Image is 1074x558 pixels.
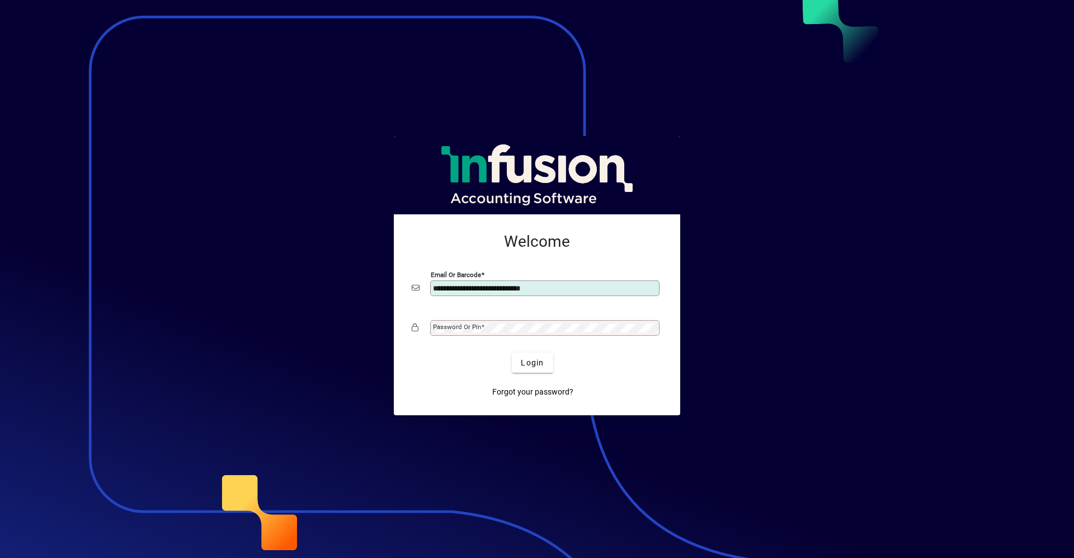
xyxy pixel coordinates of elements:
[433,323,481,331] mat-label: Password or Pin
[431,271,481,279] mat-label: Email or Barcode
[521,357,544,369] span: Login
[412,232,662,251] h2: Welcome
[492,386,573,398] span: Forgot your password?
[512,353,553,373] button: Login
[488,382,578,402] a: Forgot your password?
